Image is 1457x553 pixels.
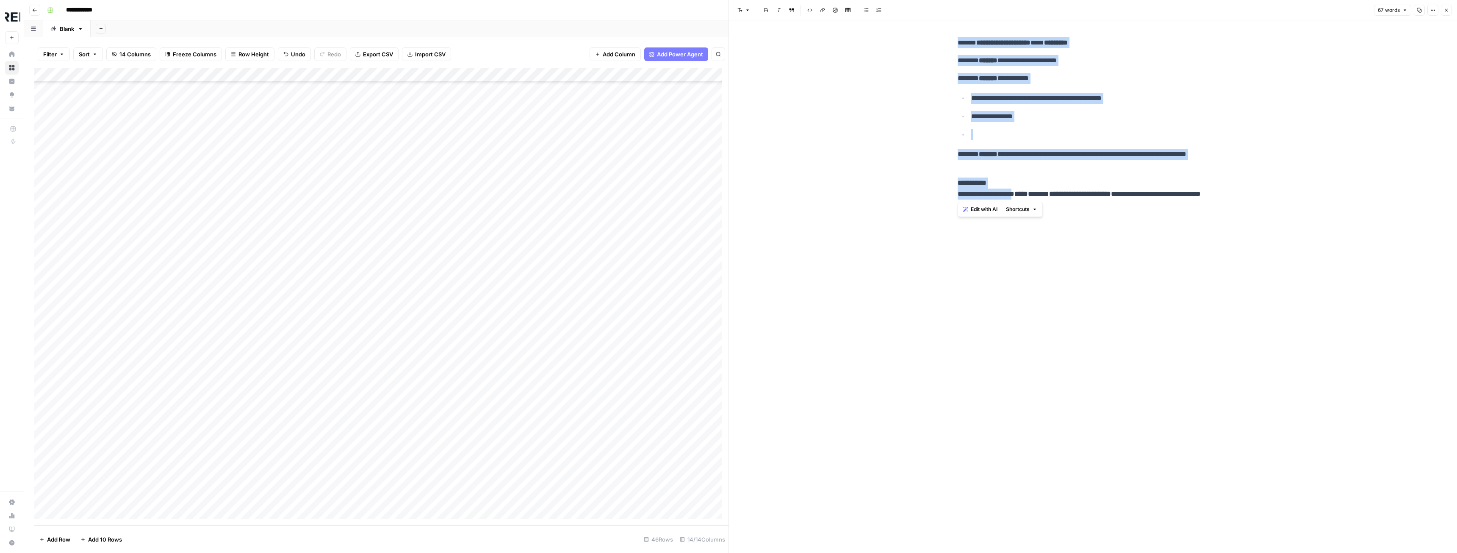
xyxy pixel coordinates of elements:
span: Sort [79,50,90,58]
button: 67 words [1374,5,1411,16]
img: Threepipe Reply Logo [5,10,20,25]
span: 14 Columns [119,50,151,58]
button: Add 10 Rows [75,533,127,546]
span: Edit with AI [971,206,997,213]
span: Add 10 Rows [88,535,122,544]
button: Import CSV [402,47,451,61]
button: 14 Columns [106,47,156,61]
a: Home [5,47,19,61]
span: Shortcuts [1006,206,1030,213]
button: Add Row [34,533,75,546]
a: Opportunities [5,88,19,102]
button: Redo [314,47,346,61]
div: Blank [60,25,74,33]
span: Export CSV [363,50,393,58]
span: Add Column [603,50,635,58]
a: Settings [5,495,19,509]
span: Add Power Agent [657,50,703,58]
button: Shortcuts [1003,204,1041,215]
button: Filter [38,47,70,61]
button: Export CSV [350,47,399,61]
button: Help + Support [5,536,19,550]
span: Undo [291,50,305,58]
button: Row Height [225,47,274,61]
a: Blank [43,20,91,37]
a: Insights [5,75,19,88]
div: 46 Rows [640,533,676,546]
button: Sort [73,47,103,61]
span: 67 words [1378,6,1400,14]
button: Add Column [590,47,641,61]
span: Row Height [238,50,269,58]
a: Learning Hub [5,522,19,536]
a: Your Data [5,102,19,115]
a: Browse [5,61,19,75]
span: Freeze Columns [173,50,216,58]
span: Filter [43,50,57,58]
span: Import CSV [415,50,446,58]
button: Add Power Agent [644,47,708,61]
span: Add Row [47,535,70,544]
div: 14/14 Columns [676,533,728,546]
a: Usage [5,509,19,522]
button: Workspace: Threepipe Reply [5,7,19,28]
button: Freeze Columns [160,47,222,61]
button: Edit with AI [960,204,1001,215]
span: Redo [327,50,341,58]
button: Undo [278,47,311,61]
